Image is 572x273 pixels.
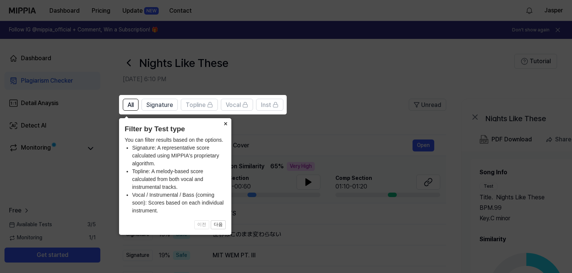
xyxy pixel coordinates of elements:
button: Close [219,118,231,129]
button: Inst [256,99,283,111]
li: Vocal / Instrumental / Bass (coming soon): Scores based on each individual instrument. [132,191,226,215]
span: All [128,101,134,110]
button: All [123,99,139,111]
span: Signature [146,101,173,110]
button: Topline [181,99,218,111]
li: Topline: A melody-based score calculated from both vocal and instrumental tracks. [132,168,226,191]
li: Signature: A representative score calculated using MIPPIA's proprietary algorithm. [132,144,226,168]
span: Vocal [226,101,241,110]
header: Filter by Test type [125,124,226,135]
button: Signature [142,99,178,111]
span: Topline [186,101,206,110]
div: You can filter results based on the options. [125,136,226,215]
button: 다음 [211,220,226,229]
button: Vocal [221,99,253,111]
span: Inst [261,101,271,110]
